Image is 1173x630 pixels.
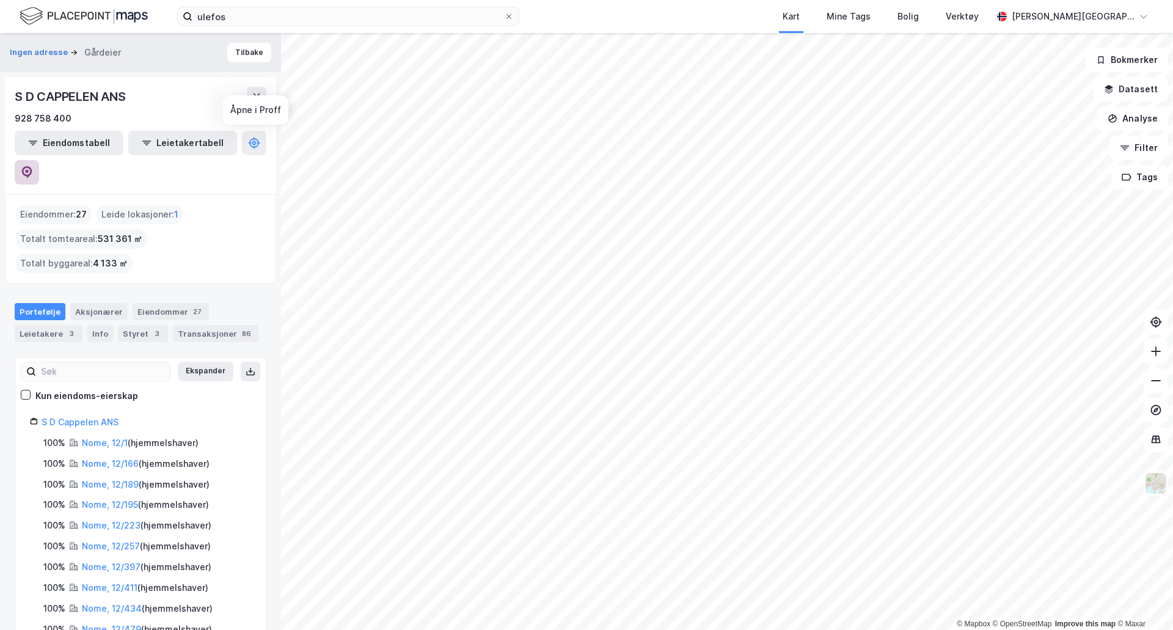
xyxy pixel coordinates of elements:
[82,438,128,448] a: Nome, 12/1
[128,131,237,155] button: Leietakertabell
[151,328,163,340] div: 3
[82,499,138,510] a: Nome, 12/195
[82,601,213,616] div: ( hjemmelshaver )
[82,477,210,492] div: ( hjemmelshaver )
[1144,472,1168,495] img: Z
[1094,77,1168,101] button: Datasett
[82,560,211,574] div: ( hjemmelshaver )
[43,477,65,492] div: 100%
[1109,136,1168,160] button: Filter
[178,362,233,381] button: Ekspander
[239,328,254,340] div: 86
[1112,571,1173,630] iframe: Chat Widget
[783,9,800,24] div: Kart
[43,456,65,471] div: 100%
[15,303,65,320] div: Portefølje
[15,87,128,106] div: S D CAPPELEN ANS
[65,328,78,340] div: 3
[82,582,137,593] a: Nome, 12/411
[993,620,1052,628] a: OpenStreetMap
[827,9,871,24] div: Mine Tags
[82,539,211,554] div: ( hjemmelshaver )
[43,518,65,533] div: 100%
[133,303,209,320] div: Eiendommer
[82,456,210,471] div: ( hjemmelshaver )
[1012,9,1134,24] div: [PERSON_NAME][GEOGRAPHIC_DATA]
[82,436,199,450] div: ( hjemmelshaver )
[15,325,82,342] div: Leietakere
[946,9,979,24] div: Verktøy
[15,229,147,249] div: Totalt tomteareal :
[1112,571,1173,630] div: Kontrollprogram for chat
[15,131,123,155] button: Eiendomstabell
[43,539,65,554] div: 100%
[173,325,258,342] div: Transaksjoner
[43,581,65,595] div: 100%
[82,458,139,469] a: Nome, 12/166
[1086,48,1168,72] button: Bokmerker
[118,325,168,342] div: Styret
[174,207,178,222] span: 1
[1097,106,1168,131] button: Analyse
[227,43,271,62] button: Tilbake
[1055,620,1116,628] a: Improve this map
[192,7,504,26] input: Søk på adresse, matrikkel, gårdeiere, leietakere eller personer
[82,562,141,572] a: Nome, 12/397
[15,254,133,273] div: Totalt byggareal :
[191,306,204,318] div: 27
[15,205,92,224] div: Eiendommer :
[98,232,142,246] span: 531 361 ㎡
[97,205,183,224] div: Leide lokasjoner :
[76,207,87,222] span: 27
[70,303,128,320] div: Aksjonærer
[897,9,919,24] div: Bolig
[82,479,139,489] a: Nome, 12/189
[35,389,138,403] div: Kun eiendoms-eierskap
[82,541,140,551] a: Nome, 12/257
[82,603,142,614] a: Nome, 12/434
[43,497,65,512] div: 100%
[20,5,148,27] img: logo.f888ab2527a4732fd821a326f86c7f29.svg
[82,518,211,533] div: ( hjemmelshaver )
[36,362,170,381] input: Søk
[1111,165,1168,189] button: Tags
[957,620,990,628] a: Mapbox
[42,417,119,427] a: S D Cappelen ANS
[43,560,65,574] div: 100%
[82,581,208,595] div: ( hjemmelshaver )
[82,497,209,512] div: ( hjemmelshaver )
[15,111,71,126] div: 928 758 400
[84,45,121,60] div: Gårdeier
[43,601,65,616] div: 100%
[82,520,141,530] a: Nome, 12/223
[87,325,113,342] div: Info
[93,256,128,271] span: 4 133 ㎡
[10,46,70,59] button: Ingen adresse
[43,436,65,450] div: 100%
